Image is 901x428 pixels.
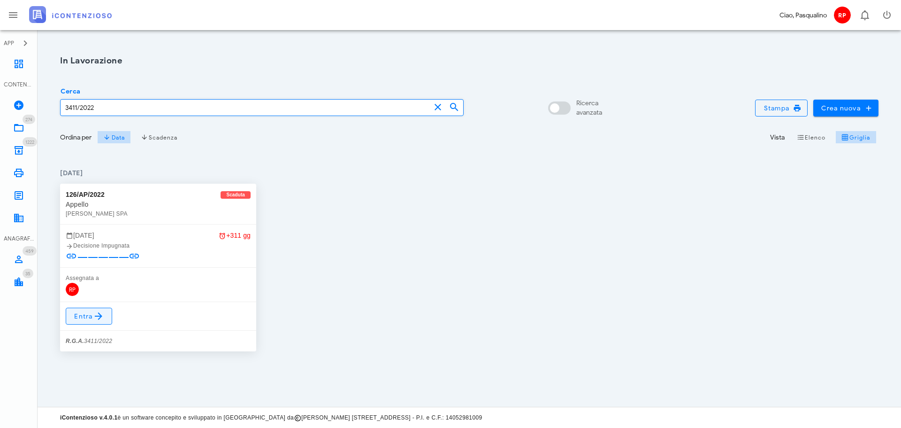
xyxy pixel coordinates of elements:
button: clear icon [432,101,443,113]
span: 274 [25,117,32,123]
button: Griglia [836,131,877,144]
span: 459 [25,248,34,254]
span: Distintivo [23,137,37,147]
span: RP [834,7,851,23]
div: [DATE] [66,230,251,241]
div: [PERSON_NAME] SPA [66,209,251,218]
span: 1222 [25,139,34,145]
div: ANAGRAFICA [4,234,34,243]
span: Scaduta [226,191,245,199]
div: 126/AP/2022 [66,189,105,200]
span: RP [66,283,79,296]
span: 35 [25,271,31,277]
div: Appello [66,200,251,209]
div: Decisione Impugnata [66,241,251,250]
div: CONTENZIOSO [4,80,34,89]
button: Data [97,131,131,144]
span: Distintivo [23,269,33,278]
span: Crea nuova [821,104,871,112]
div: 3411/2022 [66,336,112,346]
span: Entra [74,311,104,322]
span: Griglia [841,133,870,141]
button: Stampa [755,100,808,117]
button: Crea nuova [813,100,878,117]
button: RP [831,4,853,26]
div: +311 gg [219,230,251,241]
span: Data [103,133,124,141]
div: Ordina per [60,132,92,142]
img: logo-text-2x.png [29,6,112,23]
span: Distintivo [23,115,35,124]
span: Elenco [797,133,826,141]
strong: R.G.A. [66,338,84,344]
span: Stampa [763,104,800,112]
button: Scadenza [135,131,184,144]
button: Elenco [790,131,832,144]
span: Scadenza [141,133,178,141]
div: Ricerca avanzata [576,99,602,117]
div: Vista [770,132,785,142]
h4: [DATE] [60,168,878,178]
span: Distintivo [23,246,37,256]
input: Cerca [61,100,430,116]
label: Cerca [58,87,80,96]
div: Ciao, Pasqualino [779,10,827,20]
a: Entra [66,308,112,325]
div: Assegnata a [66,273,251,283]
button: Distintivo [853,4,876,26]
strong: iContenzioso v.4.0.1 [60,414,117,421]
h1: In Lavorazione [60,54,878,67]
